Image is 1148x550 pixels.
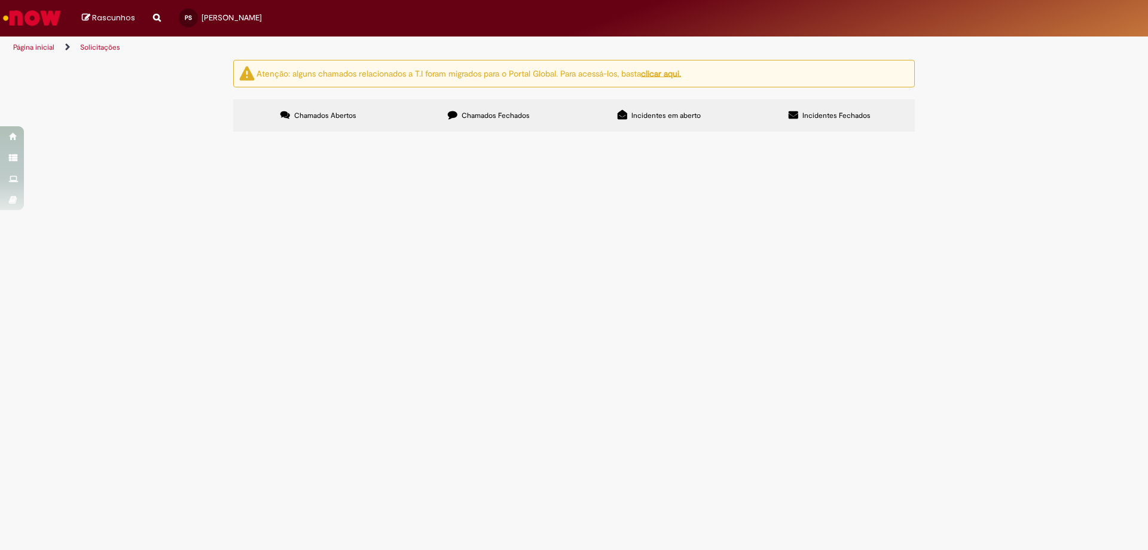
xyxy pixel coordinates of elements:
ul: Trilhas de página [9,37,756,59]
span: PS [185,14,192,22]
span: Chamados Fechados [462,111,530,120]
a: Página inicial [13,42,54,52]
a: Solicitações [80,42,120,52]
span: Incidentes em aberto [631,111,701,120]
span: Chamados Abertos [294,111,356,120]
a: Rascunhos [82,13,135,24]
span: Incidentes Fechados [802,111,871,120]
ng-bind-html: Atenção: alguns chamados relacionados a T.I foram migrados para o Portal Global. Para acessá-los,... [257,68,681,78]
span: [PERSON_NAME] [201,13,262,23]
a: clicar aqui. [641,68,681,78]
img: ServiceNow [1,6,63,30]
span: Rascunhos [92,12,135,23]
